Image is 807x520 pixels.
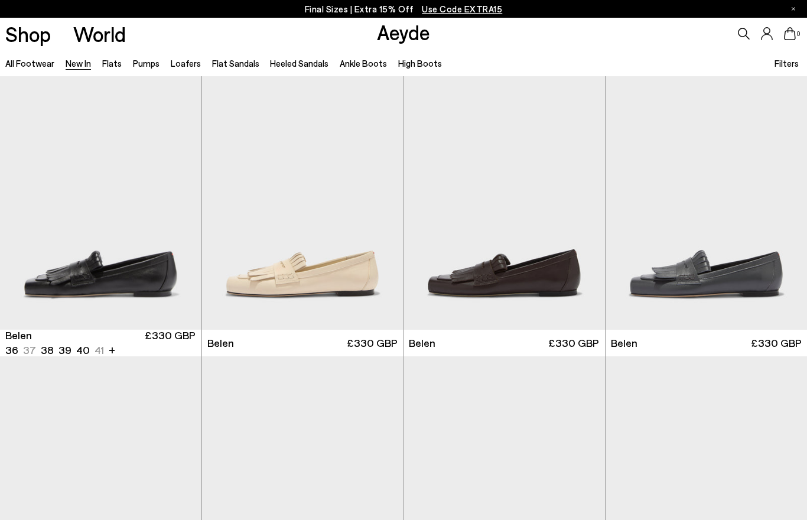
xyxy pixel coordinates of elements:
[73,24,126,44] a: World
[5,343,18,357] li: 36
[775,58,799,69] span: Filters
[202,330,403,356] a: Belen £330 GBP
[305,2,503,17] p: Final Sizes | Extra 15% Off
[133,58,160,69] a: Pumps
[5,58,54,69] a: All Footwear
[171,58,201,69] a: Loafers
[784,27,796,40] a: 0
[270,58,328,69] a: Heeled Sandals
[202,76,403,329] img: Belen Tassel Loafers
[58,343,71,357] li: 39
[109,342,115,357] li: +
[41,343,54,357] li: 38
[102,58,122,69] a: Flats
[751,336,802,350] span: £330 GBP
[340,58,387,69] a: Ankle Boots
[76,343,90,357] li: 40
[5,24,51,44] a: Shop
[422,4,502,14] span: Navigate to /collections/ss25-final-sizes
[212,58,259,69] a: Flat Sandals
[66,58,91,69] a: New In
[5,328,32,343] span: Belen
[548,336,599,350] span: £330 GBP
[5,343,100,357] ul: variant
[403,76,605,329] img: Belen Tassel Loafers
[409,336,435,350] span: Belen
[145,328,196,357] span: £330 GBP
[611,336,637,350] span: Belen
[207,336,234,350] span: Belen
[796,31,802,37] span: 0
[347,336,398,350] span: £330 GBP
[403,330,605,356] a: Belen £330 GBP
[398,58,442,69] a: High Boots
[377,19,430,44] a: Aeyde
